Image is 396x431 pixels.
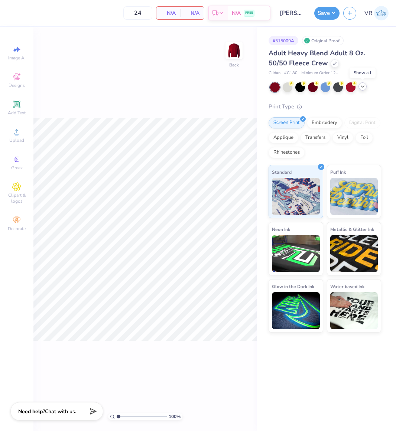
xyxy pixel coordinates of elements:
img: Metallic & Glitter Ink [330,235,378,272]
input: – – [123,6,152,20]
input: Untitled Design [274,6,311,20]
div: Applique [269,132,298,143]
a: VR [364,6,389,20]
div: Show all [350,68,376,78]
span: N/A [232,9,241,17]
span: 100 % [169,413,181,420]
span: Minimum Order: 12 + [301,70,338,76]
span: # G180 [284,70,298,76]
img: Water based Ink [330,292,378,329]
div: Vinyl [332,132,353,143]
span: FREE [245,10,253,16]
div: Original Proof [302,36,344,45]
span: Adult Heavy Blend Adult 8 Oz. 50/50 Fleece Crew [269,49,365,68]
img: Standard [272,178,320,215]
div: Transfers [301,132,330,143]
span: Gildan [269,70,280,76]
div: Print Type [269,102,381,111]
span: Water based Ink [330,283,364,290]
div: Digital Print [344,117,380,128]
span: Neon Ink [272,225,290,233]
div: Foil [356,132,373,143]
img: Back [227,43,241,58]
span: Standard [272,168,292,176]
img: Val Rhey Lodueta [374,6,389,20]
img: Glow in the Dark Ink [272,292,320,329]
span: Glow in the Dark Ink [272,283,314,290]
span: Image AI [8,55,26,61]
span: Chat with us. [45,408,76,415]
div: Rhinestones [269,147,305,158]
strong: Need help? [18,408,45,415]
span: Metallic & Glitter Ink [330,225,374,233]
div: Back [229,62,239,68]
span: Clipart & logos [4,192,30,204]
span: Decorate [8,226,26,232]
button: Save [314,7,340,20]
span: Puff Ink [330,168,346,176]
span: Upload [9,137,24,143]
img: Puff Ink [330,178,378,215]
span: N/A [161,9,176,17]
img: Neon Ink [272,235,320,272]
span: N/A [185,9,199,17]
span: Greek [11,165,23,171]
div: Embroidery [307,117,342,128]
div: # 515009A [269,36,298,45]
div: Screen Print [269,117,305,128]
span: VR [364,9,372,17]
span: Designs [9,82,25,88]
span: Add Text [8,110,26,116]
